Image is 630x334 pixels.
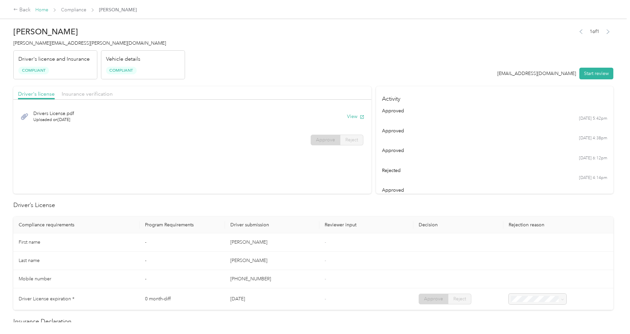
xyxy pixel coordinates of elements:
[13,252,140,270] td: Last name
[13,233,140,252] td: First name
[347,113,364,120] button: View
[382,127,608,134] div: approved
[13,40,166,46] span: [PERSON_NAME][EMAIL_ADDRESS][PERSON_NAME][DOMAIN_NAME]
[19,258,40,263] span: Last name
[579,155,607,161] time: [DATE] 6:12pm
[18,67,49,74] span: Compliant
[579,135,607,141] time: [DATE] 4:38pm
[13,317,613,326] h2: Insurance Declaration
[13,27,185,36] h2: [PERSON_NAME]
[325,276,326,282] span: -
[579,175,607,181] time: [DATE] 4:14pm
[319,217,413,233] th: Reviewer input
[316,137,335,143] span: Approve
[140,217,225,233] th: Program Requirements
[382,167,608,174] div: rejected
[579,68,613,79] button: Start review
[140,233,225,252] td: -
[13,6,31,14] div: Back
[497,70,576,77] div: [EMAIL_ADDRESS][DOMAIN_NAME]
[13,217,140,233] th: Compliance requirements
[18,91,55,97] span: Driver's license
[62,91,113,97] span: Insurance verification
[19,239,40,245] span: First name
[382,107,608,114] div: approved
[61,7,86,13] a: Compliance
[424,296,443,302] span: Approve
[99,6,137,13] span: [PERSON_NAME]
[13,288,140,310] td: Driver License expiration *
[33,110,74,117] span: Drivers License.pdf
[325,239,326,245] span: -
[503,217,617,233] th: Rejection reason
[382,147,608,154] div: approved
[140,252,225,270] td: -
[225,217,319,233] th: Driver submission
[225,270,319,288] td: [PHONE_NUMBER]
[413,217,503,233] th: Decision
[19,276,51,282] span: Mobile number
[579,116,607,122] time: [DATE] 5:42pm
[225,288,319,310] td: [DATE]
[106,55,140,63] p: Vehicle details
[593,297,630,334] iframe: Everlance-gr Chat Button Frame
[225,233,319,252] td: [PERSON_NAME]
[33,117,74,123] span: Uploaded on [DATE]
[13,270,140,288] td: Mobile number
[35,7,48,13] a: Home
[18,55,90,63] p: Driver's license and Insurance
[590,28,599,35] span: 1 of 1
[106,67,137,74] span: Compliant
[140,288,225,310] td: 0 month-diff
[140,270,225,288] td: -
[13,201,613,210] h2: Driver’s License
[325,296,326,302] span: -
[325,258,326,263] span: -
[345,137,358,143] span: Reject
[382,187,608,194] div: approved
[453,296,466,302] span: Reject
[376,86,613,107] h4: Activity
[225,252,319,270] td: [PERSON_NAME]
[19,296,74,302] span: Driver License expiration *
